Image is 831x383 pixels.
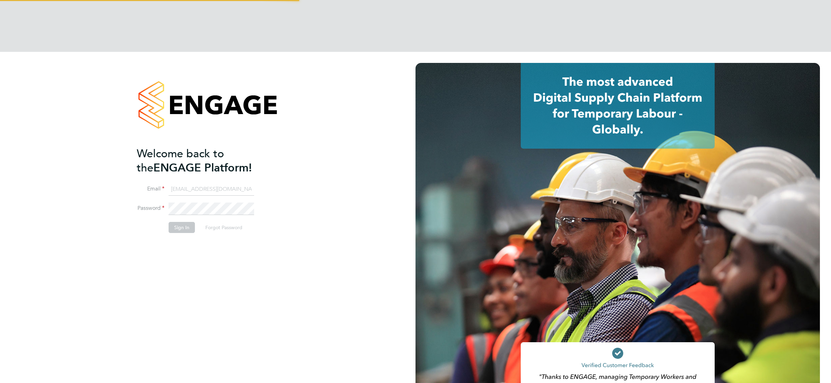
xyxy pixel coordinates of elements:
label: Email [137,185,164,193]
button: Forgot Password [200,222,248,233]
span: Welcome back to the [137,147,224,175]
input: Enter your work email... [169,183,254,196]
h2: ENGAGE Platform! [137,147,272,175]
button: Sign In [169,222,195,233]
label: Password [137,205,164,212]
